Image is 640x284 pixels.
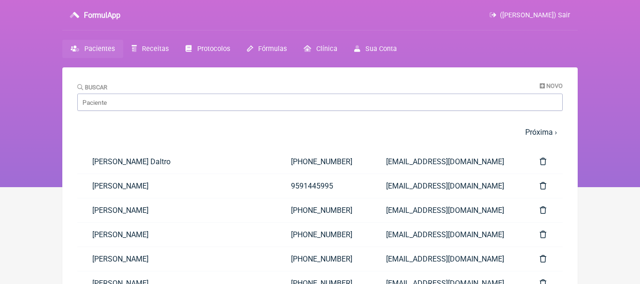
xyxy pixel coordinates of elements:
[77,223,276,247] a: [PERSON_NAME]
[371,247,525,271] a: [EMAIL_ADDRESS][DOMAIN_NAME]
[77,84,107,91] label: Buscar
[546,82,563,89] span: Novo
[77,247,276,271] a: [PERSON_NAME]
[276,174,371,198] a: 9591445995
[371,150,525,174] a: [EMAIL_ADDRESS][DOMAIN_NAME]
[77,198,276,222] a: [PERSON_NAME]
[276,223,371,247] a: [PHONE_NUMBER]
[540,82,563,89] a: Novo
[238,40,295,58] a: Fórmulas
[490,11,570,19] a: ([PERSON_NAME]) Sair
[316,45,337,53] span: Clínica
[84,11,120,20] h3: FormulApp
[77,94,563,111] input: Paciente
[84,45,115,53] span: Pacientes
[295,40,346,58] a: Clínica
[77,150,276,174] a: [PERSON_NAME] Daltro
[142,45,169,53] span: Receitas
[276,150,371,174] a: [PHONE_NUMBER]
[197,45,230,53] span: Protocolos
[177,40,238,58] a: Protocolos
[365,45,397,53] span: Sua Conta
[258,45,287,53] span: Fórmulas
[371,174,525,198] a: [EMAIL_ADDRESS][DOMAIN_NAME]
[276,247,371,271] a: [PHONE_NUMBER]
[371,223,525,247] a: [EMAIL_ADDRESS][DOMAIN_NAME]
[123,40,177,58] a: Receitas
[525,128,557,137] a: Próxima ›
[77,122,563,142] nav: pager
[276,198,371,222] a: [PHONE_NUMBER]
[346,40,405,58] a: Sua Conta
[62,40,123,58] a: Pacientes
[371,198,525,222] a: [EMAIL_ADDRESS][DOMAIN_NAME]
[500,11,570,19] span: ([PERSON_NAME]) Sair
[77,174,276,198] a: [PERSON_NAME]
